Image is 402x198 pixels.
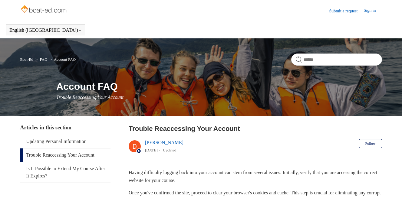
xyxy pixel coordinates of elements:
[129,169,382,184] p: Having difficulty logging back into your account can stem from several issues. Initially, verify ...
[54,57,76,62] a: Account FAQ
[145,148,158,152] time: 03/01/2024, 14:55
[20,57,33,62] a: Boat-Ed
[40,57,48,62] a: FAQ
[56,95,124,100] span: Trouble Reaccessing Your Account
[20,125,71,131] span: Articles in this section
[56,79,382,94] h1: Account FAQ
[291,54,382,66] input: Search
[20,162,110,183] a: Is It Possible to Extend My Course After It Expires?
[364,7,382,15] a: Sign in
[359,139,382,148] button: Follow Article
[9,28,82,33] button: English ([GEOGRAPHIC_DATA])
[20,57,34,62] li: Boat-Ed
[329,8,364,14] a: Submit a request
[20,135,110,148] a: Updating Personal Information
[34,57,48,62] li: FAQ
[163,148,176,152] li: Updated
[129,124,382,134] h2: Trouble Reaccessing Your Account
[20,4,68,16] img: Boat-Ed Help Center home page
[20,148,110,162] a: Trouble Reaccessing Your Account
[48,57,76,62] li: Account FAQ
[145,140,183,145] a: [PERSON_NAME]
